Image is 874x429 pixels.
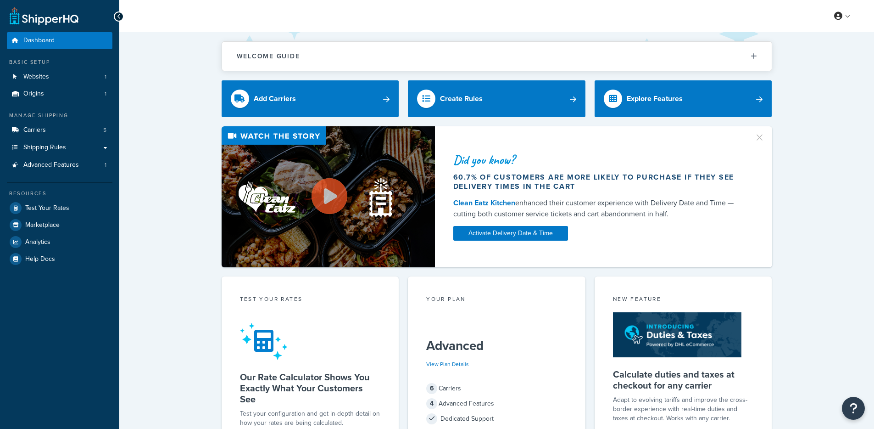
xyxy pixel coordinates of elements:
[237,53,300,60] h2: Welcome Guide
[453,153,743,166] div: Did you know?
[7,234,112,250] a: Analytics
[7,68,112,85] li: Websites
[7,190,112,198] div: Resources
[103,126,106,134] span: 5
[7,68,112,85] a: Websites1
[453,226,568,241] a: Activate Delivery Date & Time
[453,198,743,220] div: enhanced their customer experience with Delivery Date and Time — cutting both customer service ti...
[222,80,399,117] a: Add Carriers
[426,360,469,368] a: View Plan Details
[7,200,112,216] a: Test Your Rates
[254,92,296,105] div: Add Carriers
[25,221,60,229] span: Marketplace
[105,161,106,169] span: 1
[7,139,112,156] a: Shipping Rules
[595,80,772,117] a: Explore Features
[7,32,112,49] a: Dashboard
[23,126,46,134] span: Carriers
[426,412,567,425] div: Dedicated Support
[408,80,585,117] a: Create Rules
[25,204,69,212] span: Test Your Rates
[23,144,66,152] span: Shipping Rules
[7,85,112,102] li: Origins
[23,73,49,81] span: Websites
[7,122,112,139] li: Carriers
[23,161,79,169] span: Advanced Features
[23,90,44,98] span: Origins
[23,37,55,45] span: Dashboard
[240,295,381,305] div: Test your rates
[613,295,754,305] div: New Feature
[7,58,112,66] div: Basic Setup
[7,251,112,267] a: Help Docs
[7,217,112,233] a: Marketplace
[426,295,567,305] div: Your Plan
[426,397,567,410] div: Advanced Features
[7,112,112,119] div: Manage Shipping
[426,398,437,409] span: 4
[426,383,437,394] span: 6
[222,126,435,267] img: Video thumbnail
[240,409,381,428] div: Test your configuration and get in-depth detail on how your rates are being calculated.
[7,122,112,139] a: Carriers5
[222,42,772,71] button: Welcome Guide
[453,198,515,208] a: Clean Eatz Kitchen
[613,369,754,391] h5: Calculate duties and taxes at checkout for any carrier
[7,157,112,174] a: Advanced Features1
[7,85,112,102] a: Origins1
[426,339,567,353] h5: Advanced
[613,395,754,423] p: Adapt to evolving tariffs and improve the cross-border experience with real-time duties and taxes...
[105,73,106,81] span: 1
[25,255,55,263] span: Help Docs
[105,90,106,98] span: 1
[440,92,483,105] div: Create Rules
[426,382,567,395] div: Carriers
[842,397,865,420] button: Open Resource Center
[240,372,381,405] h5: Our Rate Calculator Shows You Exactly What Your Customers See
[627,92,683,105] div: Explore Features
[7,157,112,174] li: Advanced Features
[25,238,50,246] span: Analytics
[453,173,743,191] div: 60.7% of customers are more likely to purchase if they see delivery times in the cart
